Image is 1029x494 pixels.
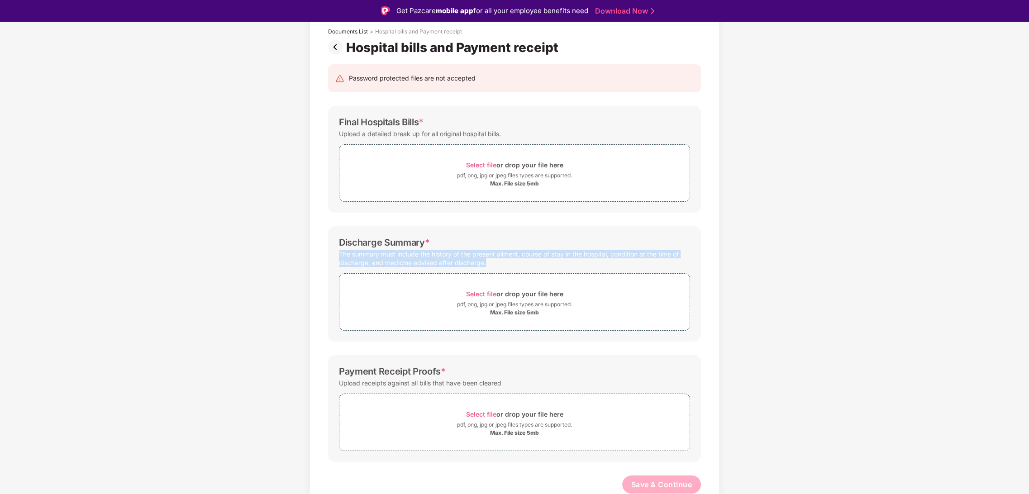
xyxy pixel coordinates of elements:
[339,280,690,323] span: Select fileor drop your file herepdf, png, jpg or jpeg files types are supported.Max. File size 5mb
[457,171,572,180] div: pdf, png, jpg or jpeg files types are supported.
[375,28,462,35] div: Hospital bills and Payment receipt
[370,28,373,35] div: >
[328,28,368,35] div: Documents List
[346,40,562,55] div: Hospital bills and Payment receipt
[339,152,690,195] span: Select fileor drop your file herepdf, png, jpg or jpeg files types are supported.Max. File size 5mb
[466,288,563,300] div: or drop your file here
[339,128,501,140] div: Upload a detailed break up for all original hospital bills.
[339,401,690,444] span: Select fileor drop your file herepdf, png, jpg or jpeg files types are supported.Max. File size 5mb
[349,73,476,83] div: Password protected files are not accepted
[339,117,424,128] div: Final Hospitals Bills
[381,6,390,15] img: Logo
[339,248,690,269] div: The summary must include the history of the present ailment, course of stay in the hospital, cond...
[651,6,654,16] img: Stroke
[466,159,563,171] div: or drop your file here
[490,309,539,316] div: Max. File size 5mb
[339,377,501,389] div: Upload receipts against all bills that have been cleared
[339,366,446,377] div: Payment Receipt Proofs
[335,74,344,83] img: svg+xml;base64,PHN2ZyB4bWxucz0iaHR0cDovL3d3dy53My5vcmcvMjAwMC9zdmciIHdpZHRoPSIyNCIgaGVpZ2h0PSIyNC...
[466,408,563,420] div: or drop your file here
[622,475,701,494] button: Save & Continue
[436,6,473,15] strong: mobile app
[466,410,496,418] span: Select file
[466,161,496,169] span: Select file
[595,6,652,16] a: Download Now
[396,5,588,16] div: Get Pazcare for all your employee benefits need
[339,237,429,248] div: Discharge Summary
[490,429,539,437] div: Max. File size 5mb
[466,290,496,298] span: Select file
[457,300,572,309] div: pdf, png, jpg or jpeg files types are supported.
[328,40,346,54] img: svg+xml;base64,PHN2ZyBpZD0iUHJldi0zMngzMiIgeG1sbnM9Imh0dHA6Ly93d3cudzMub3JnLzIwMDAvc3ZnIiB3aWR0aD...
[490,180,539,187] div: Max. File size 5mb
[457,420,572,429] div: pdf, png, jpg or jpeg files types are supported.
